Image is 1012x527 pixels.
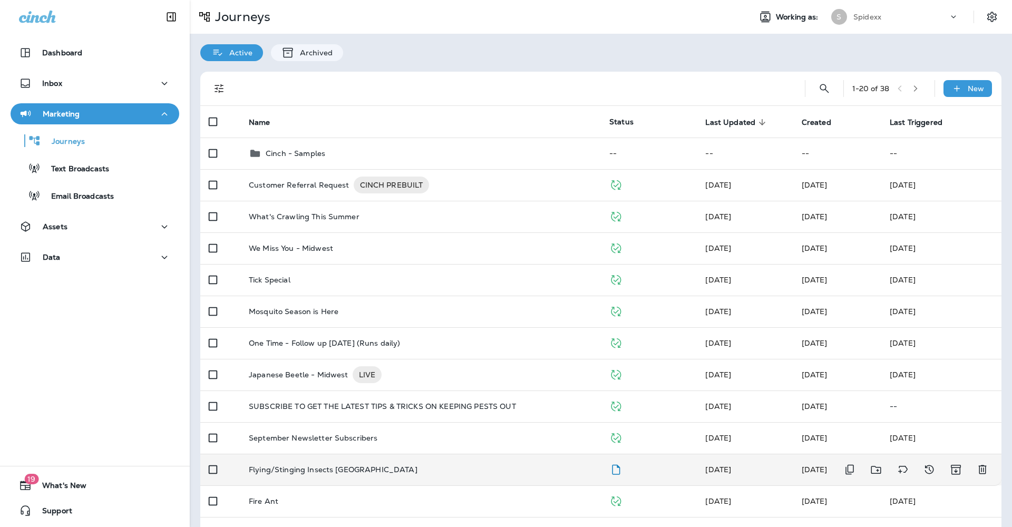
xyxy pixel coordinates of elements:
span: Published [609,211,622,220]
p: New [968,84,984,93]
p: Mosquito Season is Here [249,307,338,316]
span: Frank Carreno [802,402,828,411]
td: [DATE] [881,201,1001,232]
span: Created [802,118,831,127]
td: [DATE] [881,422,1001,454]
span: Caitlyn Wade [802,433,828,443]
td: [DATE] [881,359,1001,391]
td: -- [697,138,793,169]
button: View Changelog [919,459,940,481]
button: Search Journeys [814,78,835,99]
p: Flying/Stinging Insects [GEOGRAPHIC_DATA] [249,465,417,474]
p: SUBSCRIBE TO GET THE LATEST TIPS & TRICKS ON KEEPING PESTS OUT [249,402,516,411]
span: Jason Munk [705,180,731,190]
td: -- [881,138,1001,169]
span: Caitlyn Wade [705,402,731,411]
p: Assets [43,222,67,231]
button: Journeys [11,130,179,152]
span: Last Triggered [890,118,956,127]
span: Draft [609,464,622,473]
p: Customer Referral Request [249,177,349,193]
p: Fire Ant [249,497,278,505]
span: Published [609,432,622,442]
td: [DATE] [881,296,1001,327]
button: Support [11,500,179,521]
div: S [831,9,847,25]
span: Last Triggered [890,118,942,127]
p: Data [43,253,61,261]
button: Duplicate [839,459,860,481]
td: [DATE] [881,169,1001,201]
td: [DATE] [881,264,1001,296]
button: Dashboard [11,42,179,63]
span: Frank Carreno [705,338,731,348]
span: Name [249,118,270,127]
span: Support [32,506,72,519]
p: One Time - Follow up [DATE] (Runs daily) [249,339,401,347]
div: CINCH PREBUILT [354,177,430,193]
span: Caitlyn Wade [802,370,828,379]
span: Last Updated [705,118,755,127]
span: Created [802,118,845,127]
span: Published [609,179,622,189]
span: Published [609,274,622,284]
button: 19What's New [11,475,179,496]
span: Published [609,401,622,410]
button: Filters [209,78,230,99]
span: Caitlyn Wade [802,212,828,221]
span: Published [609,495,622,505]
span: Caitlyn Wade [705,243,731,253]
button: Inbox [11,73,179,94]
p: We Miss You - Midwest [249,244,333,252]
p: Archived [295,48,333,57]
span: LIVE [353,369,382,380]
td: -- [601,138,697,169]
button: Move to folder [865,459,887,481]
td: [DATE] [881,485,1001,517]
div: 1 - 20 of 38 [852,84,889,93]
span: Jason Munk [802,465,828,474]
p: Spidexx [853,13,881,21]
span: Caitlyn Wade [705,275,731,285]
button: Delete [972,459,993,481]
span: CINCH PREBUILT [354,180,430,190]
button: Text Broadcasts [11,157,179,179]
span: Working as: [776,13,821,22]
span: What's New [32,481,86,494]
p: Journeys [41,137,85,147]
span: Caitlyn Wade [802,275,828,285]
p: Japanese Beetle - Midwest [249,366,348,383]
p: Email Broadcasts [41,192,114,202]
button: Archive [945,459,967,481]
span: 19 [24,474,38,484]
button: Email Broadcasts [11,184,179,207]
div: LIVE [353,366,382,383]
button: Marketing [11,103,179,124]
p: Dashboard [42,48,82,57]
p: -- [890,402,993,411]
p: Active [224,48,252,57]
span: Caitlyn Wade [802,243,828,253]
span: Published [609,337,622,347]
p: Cinch - Samples [266,149,325,158]
p: Journeys [211,9,270,25]
span: Name [249,118,284,127]
button: Add tags [892,459,913,481]
span: Jason Munk [802,307,828,316]
td: -- [793,138,881,169]
p: September Newsletter Subscribers [249,434,377,442]
span: Caitlyn Wade [705,465,731,474]
span: Published [609,369,622,378]
p: Marketing [43,110,80,118]
span: Caitlyn Wade [705,212,731,221]
p: Inbox [42,79,62,87]
span: Jason Munk [705,370,731,379]
span: Caitlyn Wade [802,180,828,190]
button: Collapse Sidebar [157,6,186,27]
p: What's Crawling This Summer [249,212,359,221]
p: Text Broadcasts [41,164,109,174]
button: Data [11,247,179,268]
span: Published [609,242,622,252]
span: Caitlyn Wade [705,433,731,443]
span: Caitlyn Wade [705,307,731,316]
